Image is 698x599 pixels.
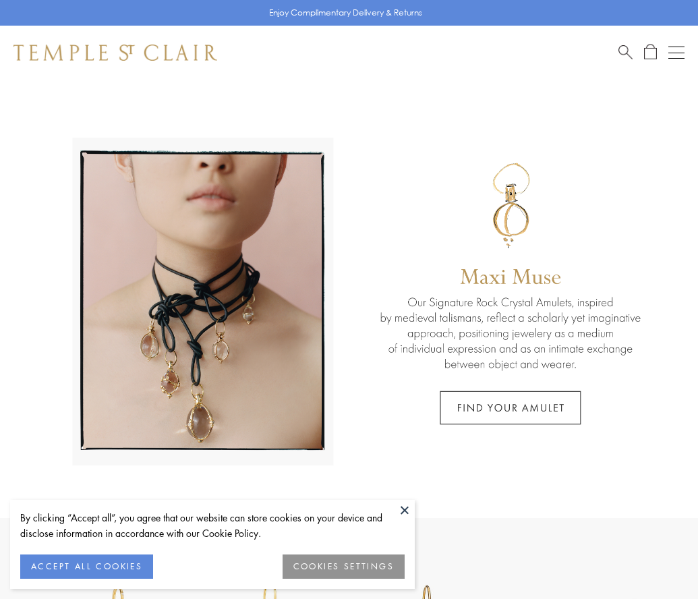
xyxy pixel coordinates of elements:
a: Open Shopping Bag [644,44,657,61]
img: Temple St. Clair [13,45,217,61]
button: COOKIES SETTINGS [283,554,405,579]
button: ACCEPT ALL COOKIES [20,554,153,579]
p: Enjoy Complimentary Delivery & Returns [269,6,422,20]
button: Open navigation [668,45,685,61]
div: By clicking “Accept all”, you agree that our website can store cookies on your device and disclos... [20,510,405,541]
a: Search [618,44,633,61]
